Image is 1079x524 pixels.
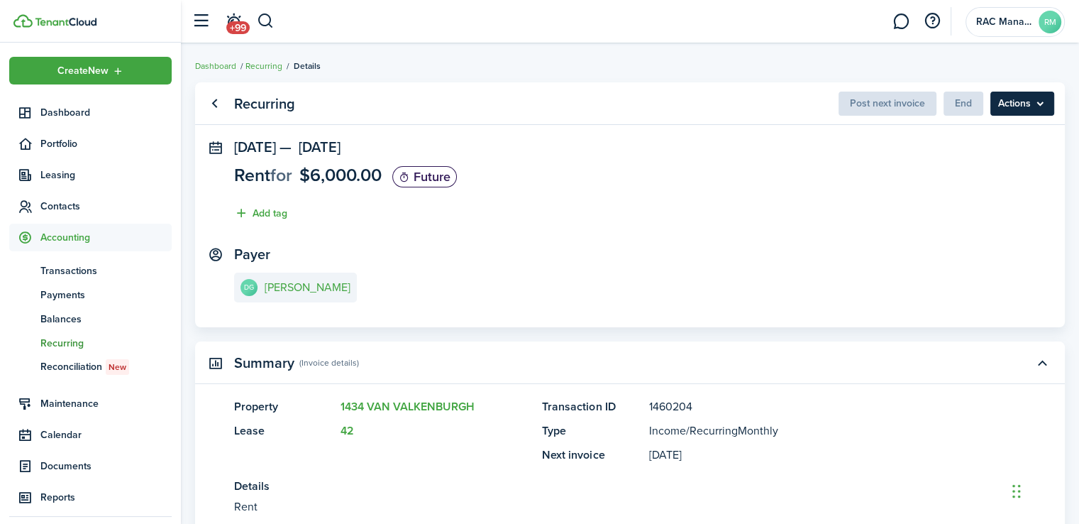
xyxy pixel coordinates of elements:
[542,398,641,415] panel-main-title: Transaction ID
[35,18,96,26] img: TenantCloud
[299,136,341,158] span: [DATE]
[648,422,983,440] panel-main-description: /
[9,355,172,379] a: ReconciliationNew
[234,136,276,158] span: [DATE]
[887,4,914,40] a: Messaging
[187,8,214,35] button: Open sidebar
[40,263,172,278] span: Transactions
[648,447,983,464] panel-main-description: [DATE]
[40,359,172,375] span: Reconciliation
[990,92,1054,116] menu-btn: Actions
[234,273,357,302] a: DG[PERSON_NAME]
[226,21,250,34] span: +99
[9,57,172,84] button: Open menu
[648,422,685,439] span: Income
[13,14,33,28] img: TenantCloud
[299,162,382,188] span: $6,000.00
[341,422,354,439] a: 42
[1008,456,1079,524] iframe: Chat Widget
[234,246,270,263] panel-main-title: Payer
[40,105,172,120] span: Dashboard
[40,288,172,302] span: Payments
[40,490,172,505] span: Reports
[40,168,172,182] span: Leasing
[57,66,109,76] span: Create New
[220,4,247,40] a: Notifications
[280,136,292,158] span: —
[234,162,270,188] span: Rent
[40,230,172,245] span: Accounting
[976,17,1033,27] span: RAC Management LLC
[392,166,457,187] status: Future
[40,136,172,151] span: Portfolio
[40,427,172,442] span: Calendar
[9,99,172,126] a: Dashboard
[294,60,321,72] span: Details
[299,356,359,369] panel-main-subtitle: (Invoice details)
[245,60,282,72] a: Recurring
[234,205,287,222] button: Add tag
[40,336,172,351] span: Recurring
[648,398,983,415] panel-main-description: 1460204
[689,422,778,439] span: Recurring Monthly
[234,478,983,495] panel-main-title: Details
[9,258,172,283] a: Transactions
[40,396,172,411] span: Maintenance
[9,307,172,331] a: Balances
[195,60,236,72] a: Dashboard
[1039,11,1061,33] avatar-text: RM
[240,279,258,296] avatar-text: DG
[257,9,275,33] button: Search
[40,459,172,474] span: Documents
[920,9,944,33] button: Open resource center
[234,355,294,371] panel-main-title: Summary
[9,283,172,307] a: Payments
[234,96,295,112] panel-main-title: Recurring
[341,398,475,415] a: 1434 VAN VALKENBURGH
[234,498,983,515] panel-main-description: Rent
[9,331,172,355] a: Recurring
[202,92,226,116] a: Go back
[542,447,641,464] panel-main-title: Next invoice
[542,422,641,440] panel-main-title: Type
[1012,470,1021,513] div: Drag
[1030,351,1054,375] button: Toggle accordion
[234,422,333,440] panel-main-title: Lease
[234,398,333,415] panel-main-title: Property
[265,281,350,294] e-details-info-title: [PERSON_NAME]
[990,92,1054,116] button: Open menu
[109,361,126,373] span: New
[9,484,172,511] a: Reports
[270,162,292,188] span: for
[40,199,172,214] span: Contacts
[40,312,172,327] span: Balances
